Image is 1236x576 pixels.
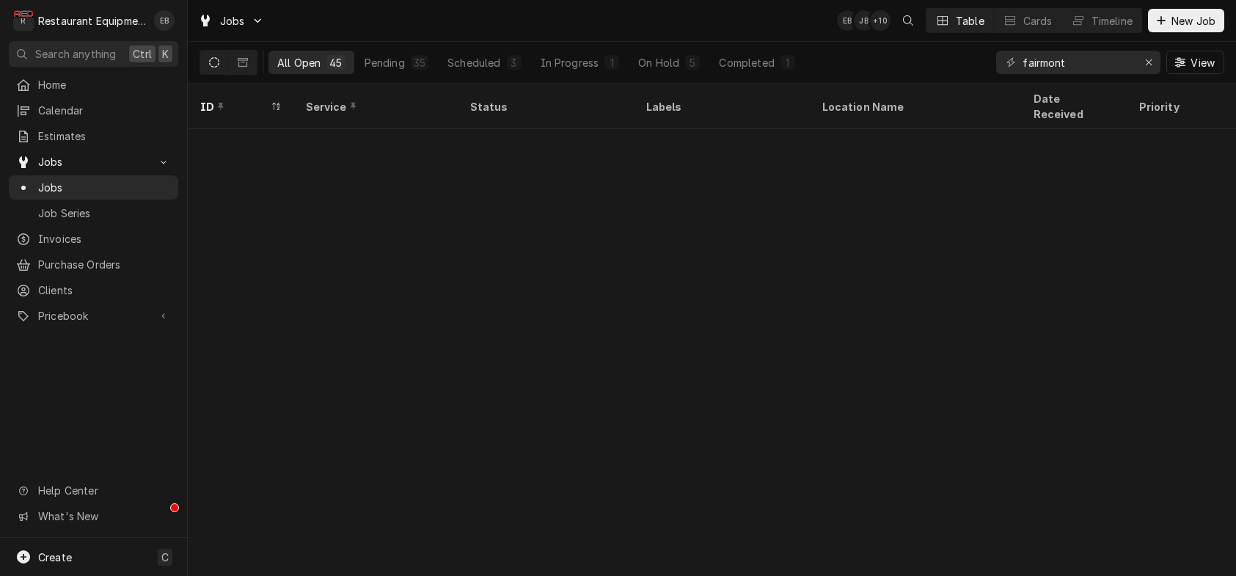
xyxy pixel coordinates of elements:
a: Go to Help Center [9,478,178,503]
input: Keyword search [1023,51,1133,74]
a: Estimates [9,124,178,148]
span: Jobs [38,180,171,195]
span: C [161,550,169,565]
span: Home [38,77,171,92]
button: Open search [896,9,920,32]
span: Job Series [38,205,171,221]
span: Help Center [38,483,169,498]
span: Estimates [38,128,171,144]
a: Clients [9,278,178,302]
a: Jobs [9,175,178,200]
div: Status [469,99,619,114]
span: Calendar [38,103,171,118]
div: Emily Bird's Avatar [837,10,857,31]
div: Completed [719,55,774,70]
a: Go to Pricebook [9,304,178,328]
div: In Progress [541,55,599,70]
div: All Open [277,55,321,70]
div: Timeline [1091,13,1133,29]
div: 1 [607,55,616,70]
div: 45 [329,55,342,70]
span: View [1188,55,1218,70]
span: Ctrl [133,46,152,62]
span: New Job [1169,13,1218,29]
div: Priority [1138,99,1218,114]
span: Invoices [38,231,171,247]
button: New Job [1148,9,1224,32]
div: Scheduled [447,55,500,70]
div: Location Name [822,99,1006,114]
button: Erase input [1137,51,1160,74]
button: Search anythingCtrlK [9,41,178,67]
span: K [162,46,169,62]
div: Date Received [1033,91,1112,122]
div: EB [154,10,175,31]
div: JB [854,10,874,31]
div: ID [200,99,267,114]
div: EB [837,10,857,31]
span: Pricebook [38,308,149,324]
a: Job Series [9,201,178,225]
div: 's Avatar [870,10,891,31]
div: 1 [783,55,792,70]
a: Go to Jobs [9,150,178,174]
button: View [1166,51,1224,74]
div: R [13,10,34,31]
div: + 10 [870,10,891,31]
div: Restaurant Equipment Diagnostics's Avatar [13,10,34,31]
div: Table [956,13,984,29]
span: Jobs [220,13,245,29]
a: Go to Jobs [192,9,270,33]
div: On Hold [638,55,679,70]
a: Home [9,73,178,97]
a: Go to What's New [9,504,178,528]
span: What's New [38,508,169,524]
a: Invoices [9,227,178,251]
span: Purchase Orders [38,257,171,272]
div: Cards [1023,13,1053,29]
span: Search anything [35,46,116,62]
div: 35 [414,55,425,70]
div: Jaired Brunty's Avatar [854,10,874,31]
div: Labels [646,99,798,114]
div: 3 [510,55,519,70]
div: Pending [365,55,405,70]
a: Calendar [9,98,178,123]
div: Emily Bird's Avatar [154,10,175,31]
div: Service [305,99,443,114]
div: 5 [688,55,697,70]
span: Create [38,551,72,564]
span: Jobs [38,154,149,169]
a: Purchase Orders [9,252,178,277]
span: Clients [38,282,171,298]
div: Restaurant Equipment Diagnostics [38,13,146,29]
